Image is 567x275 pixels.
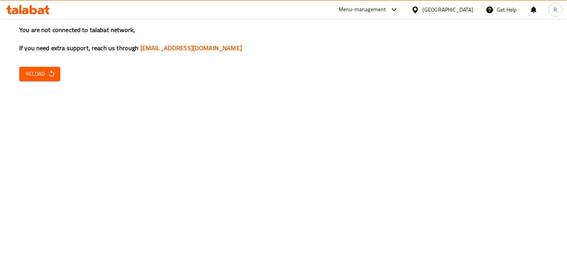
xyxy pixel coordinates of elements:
[422,5,473,14] div: [GEOGRAPHIC_DATA]
[339,5,386,14] div: Menu-management
[19,67,60,81] button: Reload
[19,25,548,53] h3: You are not connected to talabat network, If you need extra support, reach us through
[140,42,242,54] a: [EMAIL_ADDRESS][DOMAIN_NAME]
[25,69,54,79] span: Reload
[553,5,557,14] span: R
